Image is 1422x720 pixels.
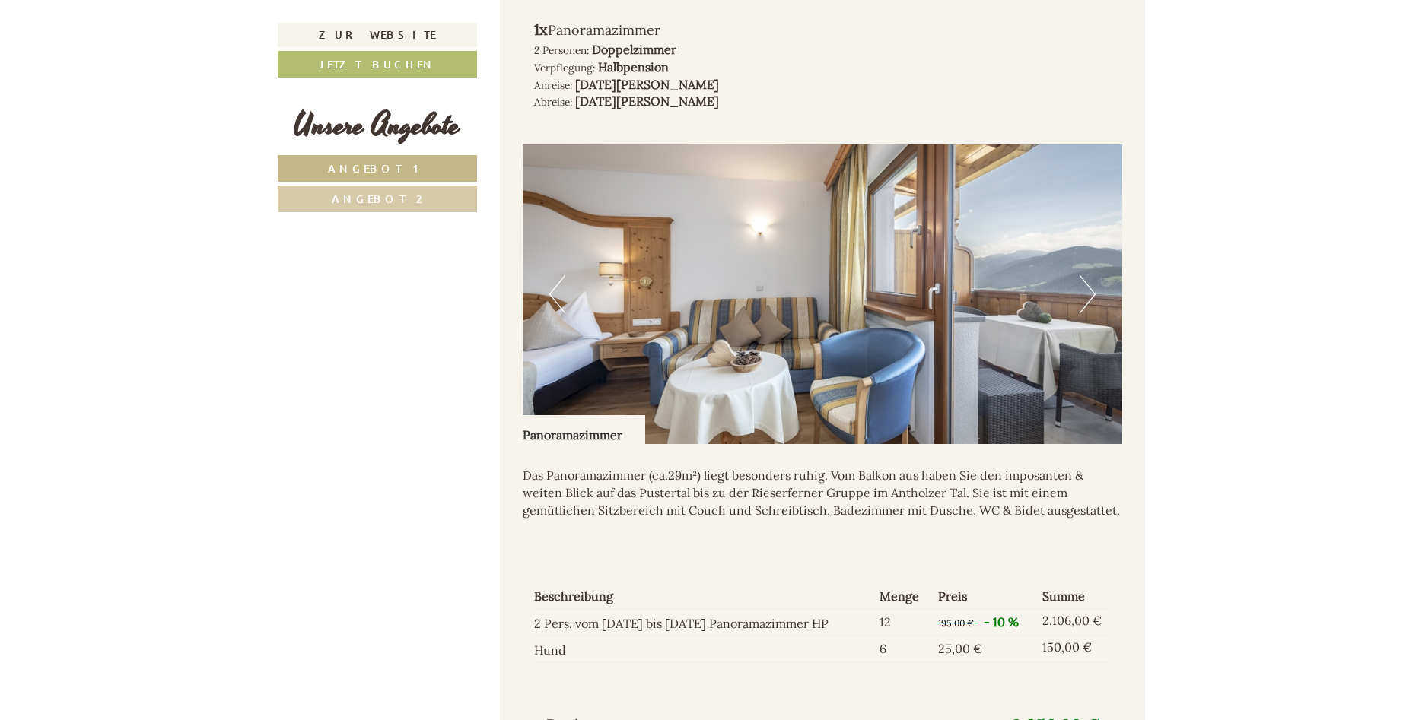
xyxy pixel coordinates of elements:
span: Angebot 1 [328,161,426,176]
button: Next [1080,275,1096,313]
b: Doppelzimmer [592,42,676,57]
th: Beschreibung [534,585,873,608]
div: Unsere Angebote [278,104,477,147]
button: Previous [549,275,565,313]
a: Zur Website [278,23,477,47]
small: Abreise: [534,95,572,109]
td: 150,00 € [1036,636,1110,663]
img: image [523,144,1122,444]
span: - 10 % [984,614,1019,630]
th: Menge [873,585,932,608]
td: 6 [873,636,932,663]
small: Verpflegung: [534,61,595,75]
span: 25,00 € [938,641,982,656]
a: Jetzt buchen [278,51,477,78]
th: Summe [1036,585,1110,608]
td: 2 Pers. vom [DATE] bis [DATE] Panoramazimmer HP [534,608,873,636]
span: 195,00 € [938,617,974,629]
td: Hund [534,636,873,663]
th: Preis [932,585,1037,608]
b: Halbpension [598,59,669,75]
div: Panoramazimmer [534,19,800,41]
td: 2.106,00 € [1036,608,1110,636]
small: Anreise: [534,78,572,92]
b: 1x [534,20,548,39]
b: [DATE][PERSON_NAME] [575,77,719,92]
span: Angebot 2 [332,192,422,206]
b: [DATE][PERSON_NAME] [575,94,719,109]
div: Panoramazimmer [523,415,645,444]
small: 2 Personen: [534,43,589,57]
td: 12 [873,608,932,636]
p: Das Panoramazimmer (ca.29m²) liegt besonders ruhig. Vom Balkon aus haben Sie den imposanten & wei... [523,467,1122,519]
